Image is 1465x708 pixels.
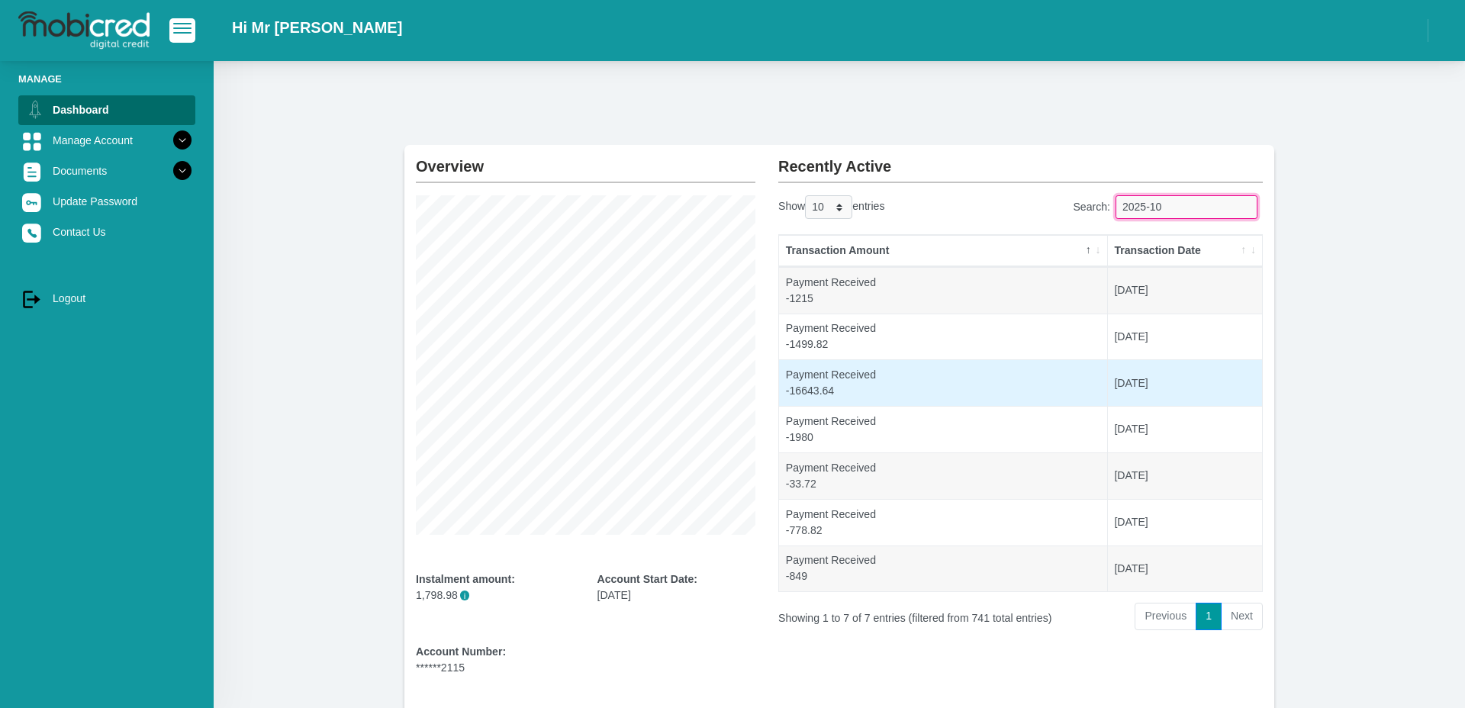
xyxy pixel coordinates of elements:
[18,217,195,246] a: Contact Us
[1108,235,1262,267] th: Transaction Date: activate to sort column ascending
[18,72,195,86] li: Manage
[232,18,402,37] h2: Hi Mr [PERSON_NAME]
[18,95,195,124] a: Dashboard
[778,601,967,626] div: Showing 1 to 7 of 7 entries (filtered from 741 total entries)
[779,545,1108,592] td: Payment Received -849
[805,195,852,219] select: Showentries
[416,645,506,658] b: Account Number:
[1116,195,1257,219] input: Search:
[1108,452,1262,499] td: [DATE]
[1108,267,1262,314] td: [DATE]
[1073,195,1263,219] label: Search:
[1108,545,1262,592] td: [DATE]
[1108,359,1262,406] td: [DATE]
[779,499,1108,545] td: Payment Received -778.82
[779,406,1108,452] td: Payment Received -1980
[18,11,150,50] img: logo-mobicred.svg
[460,591,470,600] span: i
[1108,314,1262,360] td: [DATE]
[1108,406,1262,452] td: [DATE]
[779,452,1108,499] td: Payment Received -33.72
[779,314,1108,360] td: Payment Received -1499.82
[597,573,697,585] b: Account Start Date:
[416,573,515,585] b: Instalment amount:
[779,267,1108,314] td: Payment Received -1215
[1108,499,1262,545] td: [DATE]
[18,156,195,185] a: Documents
[779,359,1108,406] td: Payment Received -16643.64
[18,284,195,313] a: Logout
[778,195,884,219] label: Show entries
[416,145,755,175] h2: Overview
[416,587,575,603] p: 1,798.98
[778,145,1263,175] h2: Recently Active
[1196,603,1222,630] a: 1
[779,235,1108,267] th: Transaction Amount: activate to sort column descending
[18,126,195,155] a: Manage Account
[18,187,195,216] a: Update Password
[597,571,756,603] div: [DATE]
